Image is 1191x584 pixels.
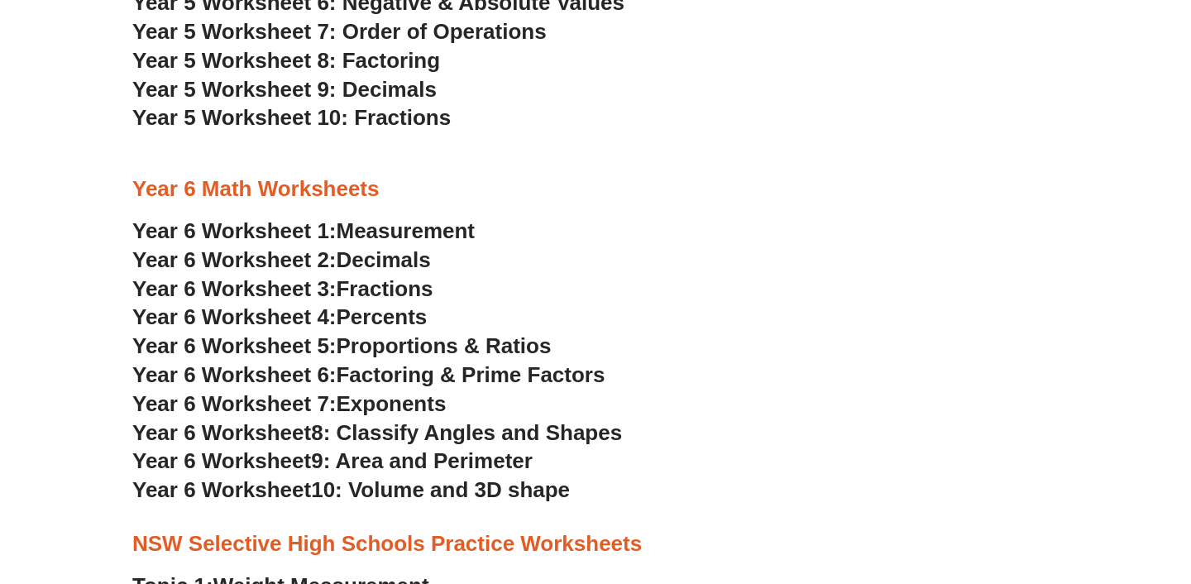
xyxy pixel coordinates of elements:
a: Year 5 Worksheet 8: Factoring [132,48,440,73]
a: Year 6 Worksheet 3:Fractions [132,276,433,301]
span: Year 6 Worksheet 7: [132,391,337,416]
span: Year 6 Worksheet 2: [132,247,337,272]
span: Year 6 Worksheet 1: [132,218,337,243]
h3: NSW Selective High Schools Practice Worksheets [132,530,1059,558]
h3: Year 6 Math Worksheets [132,175,1059,203]
span: Decimals [337,247,431,272]
span: Exponents [337,391,447,416]
span: 8: Classify Angles and Shapes [311,420,622,445]
a: Year 5 Worksheet 10: Fractions [132,105,451,130]
a: Year 6 Worksheet10: Volume and 3D shape [132,477,570,502]
span: Fractions [337,276,433,301]
iframe: Chat Widget [907,397,1191,584]
span: 10: Volume and 3D shape [311,477,570,502]
a: Year 6 Worksheet 4:Percents [132,304,427,329]
a: Year 6 Worksheet 5:Proportions & Ratios [132,333,551,358]
span: Year 6 Worksheet [132,420,311,445]
a: Year 6 Worksheet8: Classify Angles and Shapes [132,420,622,445]
a: Year 6 Worksheet 7:Exponents [132,391,446,416]
a: Year 6 Worksheet 1:Measurement [132,218,475,243]
a: Year 5 Worksheet 9: Decimals [132,77,437,102]
span: Factoring & Prime Factors [337,362,605,387]
span: 9: Area and Perimeter [311,448,533,473]
span: Percents [337,304,428,329]
a: Year 6 Worksheet 2:Decimals [132,247,431,272]
span: Measurement [337,218,476,243]
span: Year 6 Worksheet [132,448,311,473]
a: Year 5 Worksheet 7: Order of Operations [132,19,547,44]
span: Year 6 Worksheet 5: [132,333,337,358]
a: Year 6 Worksheet9: Area and Perimeter [132,448,533,473]
span: Year 6 Worksheet 3: [132,276,337,301]
span: Year 6 Worksheet 4: [132,304,337,329]
span: Year 6 Worksheet 6: [132,362,337,387]
span: Proportions & Ratios [337,333,552,358]
span: Year 6 Worksheet [132,477,311,502]
a: Year 6 Worksheet 6:Factoring & Prime Factors [132,362,605,387]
